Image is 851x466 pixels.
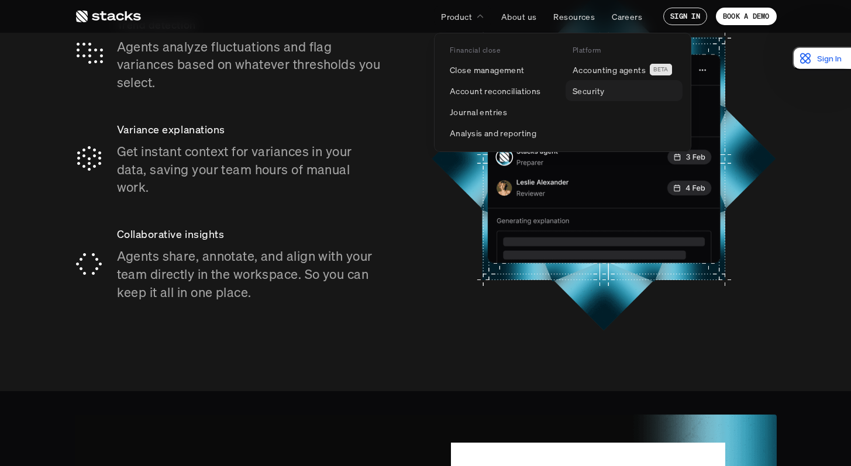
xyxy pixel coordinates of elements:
[117,38,385,92] p: Agents analyze fluctuations and flag variances based on whatever thresholds you select.
[117,247,385,301] p: Agents share, annotate, and align with your team directly in the workspace. So you can keep it al...
[441,11,472,23] p: Product
[573,85,604,97] p: Security
[450,106,507,118] p: Journal entries
[723,12,770,20] p: BOOK A DEMO
[566,80,683,101] a: Security
[443,59,560,80] a: Close management
[605,6,649,27] a: Careers
[653,66,669,73] h2: BETA
[443,122,560,143] a: Analysis and reporting
[117,121,385,138] p: Variance explanations
[670,12,700,20] p: SIGN IN
[663,8,707,25] a: SIGN IN
[450,46,500,54] p: Financial close
[716,8,777,25] a: BOOK A DEMO
[501,11,536,23] p: About us
[553,11,595,23] p: Resources
[117,143,385,196] p: Get instant context for variances in your data, saving your team hours of manual work.
[450,64,525,76] p: Close management
[494,6,543,27] a: About us
[546,6,602,27] a: Resources
[573,46,601,54] p: Platform
[138,223,190,231] a: Privacy Policy
[573,64,646,76] p: Accounting agents
[566,59,683,80] a: Accounting agentsBETA
[443,101,560,122] a: Journal entries
[612,11,642,23] p: Careers
[450,85,541,97] p: Account reconciliations
[450,127,536,139] p: Analysis and reporting
[117,226,385,243] p: Collaborative insights
[443,80,560,101] a: Account reconciliations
